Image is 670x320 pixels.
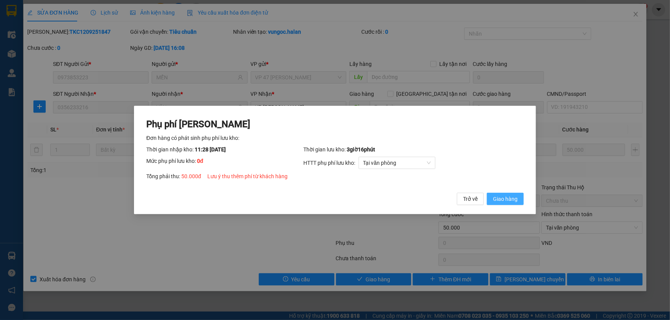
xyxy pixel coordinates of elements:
div: Tổng phải thu: [146,172,524,181]
div: Thời gian lưu kho: [304,145,524,154]
span: 0 đ [197,158,203,164]
span: Lưu ý thu thêm phí từ khách hàng [207,173,288,179]
span: Tại văn phòng [363,157,431,169]
span: Trở về [463,195,478,203]
span: Giao hàng [493,195,518,203]
div: Mức phụ phí lưu kho: [146,157,304,169]
span: 11:28 [DATE] [195,146,226,153]
span: 50.000 đ [181,173,201,179]
div: Thời gian nhập kho: [146,145,304,154]
span: 3 giờ 16 phút [347,146,376,153]
div: Đơn hàng có phát sinh phụ phí lưu kho: [146,134,524,142]
button: Trở về [457,193,484,205]
span: Phụ phí [PERSON_NAME] [146,119,250,130]
button: Giao hàng [487,193,524,205]
div: HTTT phụ phí lưu kho: [304,157,524,169]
